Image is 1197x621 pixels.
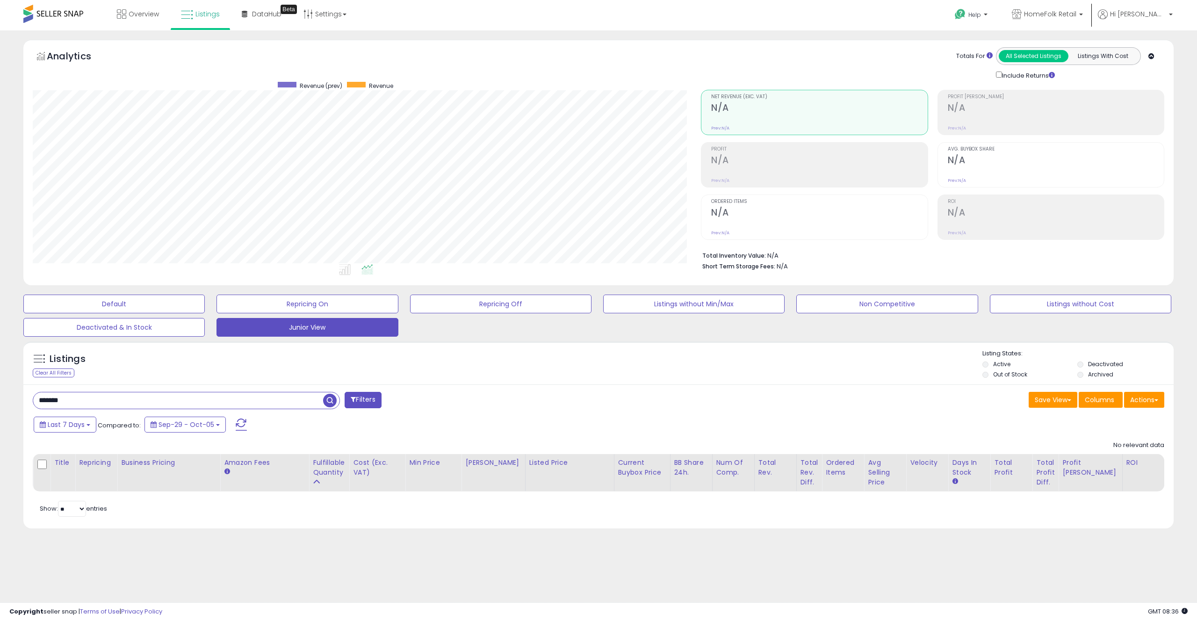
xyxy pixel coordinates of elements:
[98,421,141,430] span: Compared to:
[1088,370,1113,378] label: Archived
[993,370,1027,378] label: Out of Stock
[195,9,220,19] span: Listings
[711,155,927,167] h2: N/A
[409,458,457,468] div: Min Price
[618,458,666,477] div: Current Buybox Price
[868,458,902,487] div: Avg Selling Price
[1024,9,1076,19] span: HomeFolk Retail
[1068,50,1138,62] button: Listings With Cost
[353,458,401,477] div: Cost (Exc. VAT)
[300,82,342,90] span: Revenue (prev)
[1079,392,1123,408] button: Columns
[711,178,729,183] small: Prev: N/A
[1126,458,1161,468] div: ROI
[711,230,729,236] small: Prev: N/A
[777,262,788,271] span: N/A
[54,458,71,468] div: Title
[711,125,729,131] small: Prev: N/A
[948,125,966,131] small: Prev: N/A
[948,178,966,183] small: Prev: N/A
[999,50,1068,62] button: All Selected Listings
[23,295,205,313] button: Default
[702,262,775,270] b: Short Term Storage Fees:
[993,360,1010,368] label: Active
[369,82,393,90] span: Revenue
[313,458,345,477] div: Fulfillable Quantity
[1088,360,1123,368] label: Deactivated
[758,458,793,477] div: Total Rev.
[968,11,981,19] span: Help
[1029,392,1077,408] button: Save View
[800,458,818,487] div: Total Rev. Diff.
[954,8,966,20] i: Get Help
[716,458,750,477] div: Num of Comp.
[529,458,610,468] div: Listed Price
[50,353,86,366] h5: Listings
[948,199,1164,204] span: ROI
[79,458,113,468] div: Repricing
[948,147,1164,152] span: Avg. Buybox Share
[711,94,927,100] span: Net Revenue (Exc. VAT)
[948,155,1164,167] h2: N/A
[948,102,1164,115] h2: N/A
[33,368,74,377] div: Clear All Filters
[224,458,305,468] div: Amazon Fees
[982,349,1174,358] p: Listing States:
[129,9,159,19] span: Overview
[121,458,216,468] div: Business Pricing
[410,295,591,313] button: Repricing Off
[23,318,205,337] button: Deactivated & In Stock
[216,295,398,313] button: Repricing On
[34,417,96,433] button: Last 7 Days
[711,102,927,115] h2: N/A
[216,318,398,337] button: Junior View
[603,295,785,313] button: Listings without Min/Max
[1110,9,1166,19] span: Hi [PERSON_NAME]
[1085,395,1114,404] span: Columns
[948,94,1164,100] span: Profit [PERSON_NAME]
[281,5,297,14] div: Tooltip anchor
[711,147,927,152] span: Profit
[702,252,766,260] b: Total Inventory Value:
[40,504,107,513] span: Show: entries
[1113,441,1164,450] div: No relevant data
[711,207,927,220] h2: N/A
[1098,9,1173,30] a: Hi [PERSON_NAME]
[48,420,85,429] span: Last 7 Days
[47,50,109,65] h5: Analytics
[711,199,927,204] span: Ordered Items
[796,295,978,313] button: Non Competitive
[1036,458,1054,487] div: Total Profit Diff.
[159,420,214,429] span: Sep-29 - Oct-05
[989,70,1066,80] div: Include Returns
[948,230,966,236] small: Prev: N/A
[465,458,521,468] div: [PERSON_NAME]
[947,1,997,30] a: Help
[994,458,1028,477] div: Total Profit
[144,417,226,433] button: Sep-29 - Oct-05
[252,9,281,19] span: DataHub
[952,458,986,477] div: Days In Stock
[674,458,708,477] div: BB Share 24h.
[1062,458,1118,477] div: Profit [PERSON_NAME]
[826,458,860,477] div: Ordered Items
[702,249,1157,260] li: N/A
[956,52,993,61] div: Totals For
[1124,392,1164,408] button: Actions
[345,392,381,408] button: Filters
[990,295,1171,313] button: Listings without Cost
[224,468,230,476] small: Amazon Fees.
[952,477,958,486] small: Days In Stock.
[910,458,944,468] div: Velocity
[948,207,1164,220] h2: N/A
